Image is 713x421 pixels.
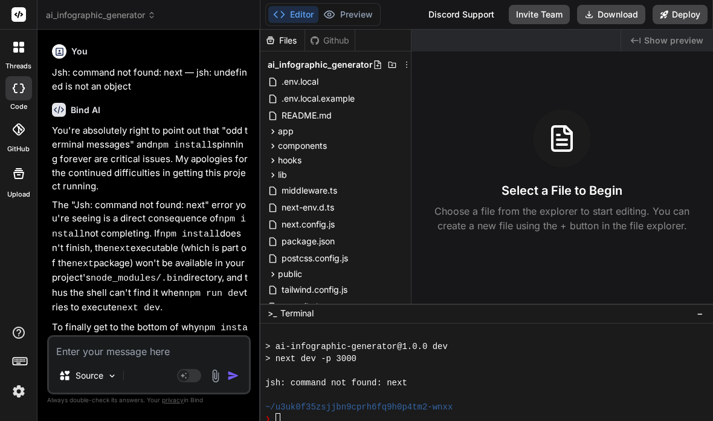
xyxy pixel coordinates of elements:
span: README.md [280,108,333,123]
span: hooks [278,154,302,166]
code: npm run dev [184,289,244,299]
span: .env.local.example [280,91,356,106]
span: Terminal [280,307,314,319]
button: Editor [268,6,318,23]
p: The "Jsh: command not found: next" error you're seeing is a direct consequence of not completing.... [52,198,248,316]
code: next [109,244,131,254]
p: Always double-check its answers. Your in Bind [47,394,251,406]
code: npm install [160,229,220,240]
p: Choose a file from the explorer to start editing. You can create a new file using the + button in... [427,204,697,233]
span: components [278,140,327,152]
span: − [697,307,703,319]
span: next.config.js [280,217,336,232]
img: icon [227,370,239,382]
p: Source [76,370,103,382]
button: Invite Team [509,5,570,24]
img: Pick Models [107,371,117,381]
h6: You [71,45,88,57]
h6: Bind AI [71,104,100,116]
span: > ai-infographic-generator@1.0.0 dev [265,341,448,353]
span: postcss.config.js [280,251,349,266]
span: tailwind.config.js [280,282,349,297]
span: lib [278,169,287,181]
div: Files [260,34,305,47]
span: jsh: command not found: next [265,377,407,389]
span: privacy [162,396,184,403]
label: Upload [7,189,30,200]
span: Show preview [644,34,703,47]
code: next dev [117,303,160,313]
span: .env.local [280,74,320,89]
span: middleware.ts [280,183,338,198]
span: ai_infographic_generator [46,9,156,21]
button: Preview [318,6,378,23]
span: > next dev -p 3000 [265,353,356,365]
code: node_modules/.bin [91,273,183,284]
button: Download [577,5,645,24]
img: settings [8,381,29,402]
button: − [694,304,706,323]
span: ai_infographic_generator [268,59,373,71]
label: threads [5,61,31,71]
div: Discord Support [421,5,502,24]
span: ~/u3uk0f35zsjjbn9cprh6fq9h0p4tm2-wnxx [265,401,453,413]
code: next [72,259,94,269]
p: Jsh: command not found: next — jsh: undefined is not an object [52,66,248,93]
span: next-env.d.ts [280,200,335,215]
code: npm install [152,140,212,151]
span: tsconfig.json [280,299,333,314]
label: code [10,102,27,112]
span: package.json [280,234,336,249]
p: To finally get to the bottom of why is getting stuck or producing strange output, we need to see ... [52,321,248,405]
span: >_ [268,307,277,319]
label: GitHub [7,144,30,154]
span: app [278,125,294,137]
span: public [278,268,302,280]
code: npm install [52,214,246,240]
div: Github [305,34,355,47]
button: Deploy [653,5,708,24]
h3: Select a File to Begin [502,182,622,199]
p: You're absolutely right to point out that "odd terminal messages" and spinning forever are critic... [52,124,248,194]
img: attachment [208,369,222,383]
